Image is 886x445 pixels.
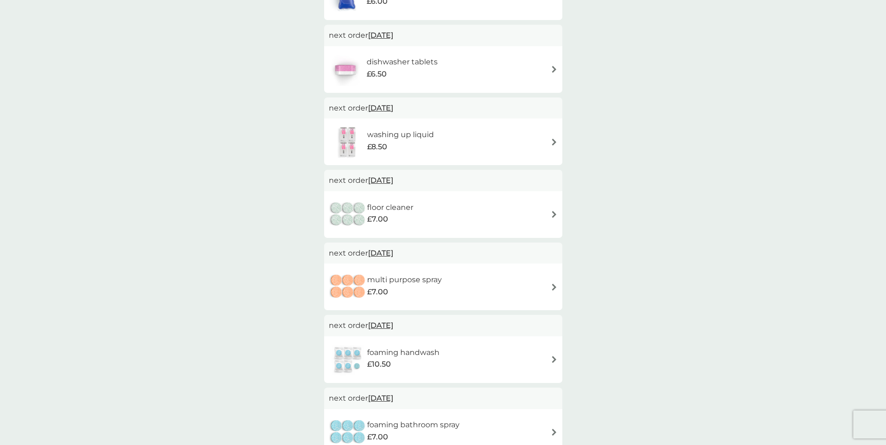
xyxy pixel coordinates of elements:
[367,347,439,359] h6: foaming handwash
[329,343,367,376] img: foaming handwash
[368,244,393,262] span: [DATE]
[367,419,460,431] h6: foaming bathroom spray
[329,271,367,303] img: multi purpose spray
[367,431,388,443] span: £7.00
[367,358,391,370] span: £10.50
[367,129,434,141] h6: washing up liquid
[329,392,558,404] p: next order
[368,26,393,44] span: [DATE]
[329,198,367,231] img: floor cleaner
[329,174,558,187] p: next order
[329,125,367,158] img: washing up liquid
[367,56,438,68] h6: dishwasher tablets
[551,284,558,291] img: arrow right
[367,141,387,153] span: £8.50
[551,211,558,218] img: arrow right
[551,66,558,73] img: arrow right
[367,68,387,80] span: £6.50
[368,99,393,117] span: [DATE]
[367,274,442,286] h6: multi purpose spray
[368,171,393,189] span: [DATE]
[367,202,413,214] h6: floor cleaner
[367,286,388,298] span: £7.00
[551,429,558,436] img: arrow right
[329,102,558,114] p: next order
[368,316,393,334] span: [DATE]
[551,139,558,146] img: arrow right
[329,320,558,332] p: next order
[329,53,361,86] img: dishwasher tablets
[551,356,558,363] img: arrow right
[368,389,393,407] span: [DATE]
[329,247,558,259] p: next order
[367,213,388,225] span: £7.00
[329,29,558,42] p: next order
